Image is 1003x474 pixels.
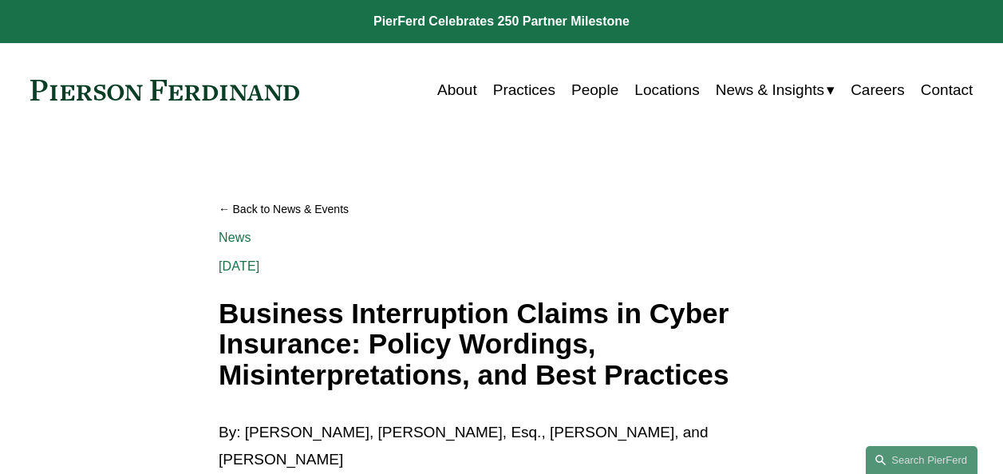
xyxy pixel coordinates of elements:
a: About [437,75,477,105]
a: Locations [634,75,699,105]
a: Contact [921,75,973,105]
p: By: [PERSON_NAME], [PERSON_NAME], Esq., [PERSON_NAME], and [PERSON_NAME] [219,419,784,473]
a: People [571,75,618,105]
h1: Business Interruption Claims in Cyber Insurance: Policy Wordings, Misinterpretations, and Best Pr... [219,298,784,391]
a: Back to News & Events [219,196,784,223]
a: folder dropdown [716,75,835,105]
a: Careers [851,75,905,105]
a: News [219,231,251,244]
span: [DATE] [219,259,259,273]
span: News & Insights [716,77,824,104]
a: Practices [493,75,555,105]
a: Search this site [866,446,977,474]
